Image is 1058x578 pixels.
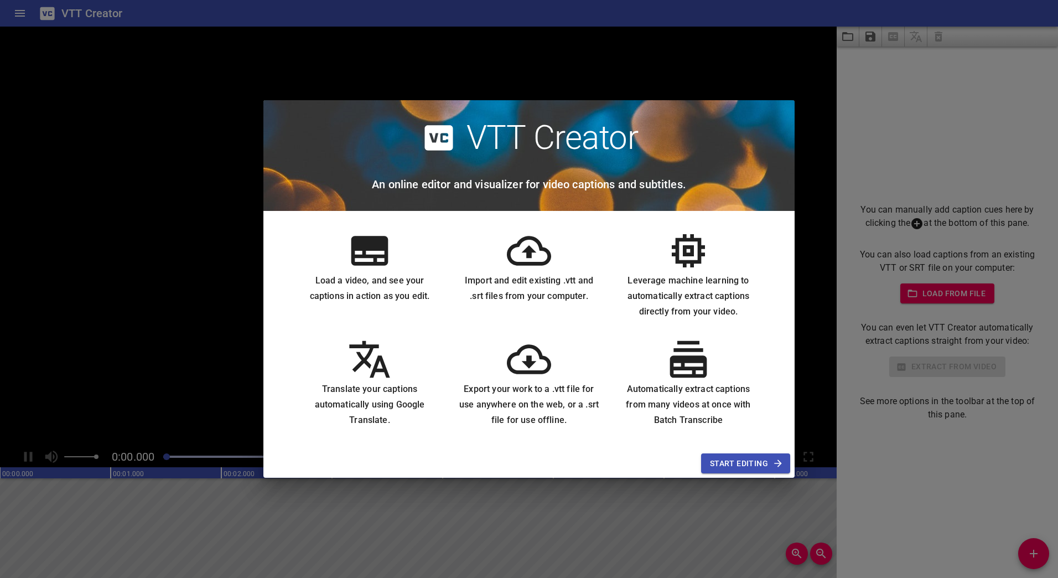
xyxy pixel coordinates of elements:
[458,273,600,304] h6: Import and edit existing .vtt and .srt files from your computer.
[466,118,639,158] h2: VTT Creator
[710,457,781,471] span: Start Editing
[372,176,686,193] h6: An online editor and visualizer for video captions and subtitles.
[618,273,759,319] h6: Leverage machine learning to automatically extract captions directly from your video.
[458,381,600,428] h6: Export your work to a .vtt file for use anywhere on the web, or a .srt file for use offline.
[299,381,440,428] h6: Translate your captions automatically using Google Translate.
[701,453,790,474] button: Start Editing
[618,381,759,428] h6: Automatically extract captions from many videos at once with Batch Transcribe
[299,273,440,304] h6: Load a video, and see your captions in action as you edit.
